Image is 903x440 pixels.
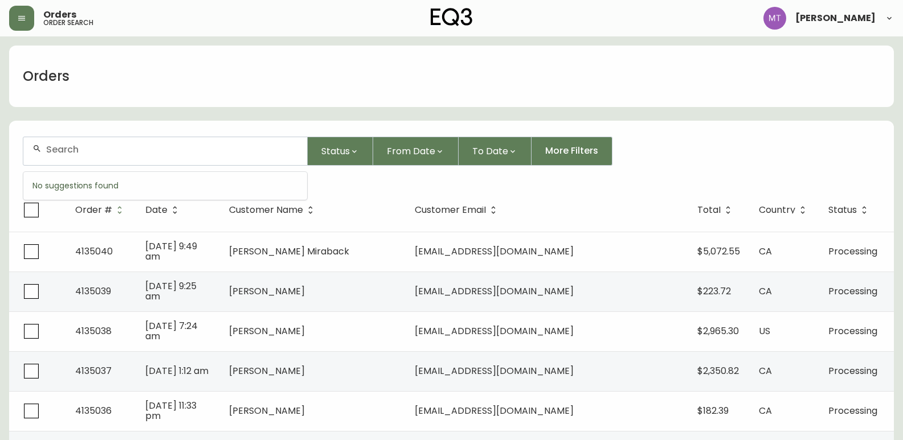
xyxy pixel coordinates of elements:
img: logo [431,8,473,26]
span: [EMAIL_ADDRESS][DOMAIN_NAME] [415,324,574,338]
span: $2,965.30 [697,324,739,338]
span: 4135040 [75,245,113,258]
button: More Filters [532,137,612,166]
span: 4135037 [75,364,112,377]
span: [PERSON_NAME] [229,285,305,298]
span: Customer Name [229,207,303,213]
span: More Filters [545,145,598,157]
span: Processing [828,404,877,417]
span: Status [828,205,872,215]
button: Status [308,137,373,166]
span: US [759,324,770,338]
span: [PERSON_NAME] [795,14,876,23]
span: Orders [43,10,76,19]
span: [PERSON_NAME] [229,364,305,377]
button: To Date [459,137,532,166]
span: [DATE] 7:24 am [145,319,198,343]
span: [DATE] 9:49 am [145,240,197,263]
span: [DATE] 1:12 am [145,364,209,377]
span: $182.39 [697,404,729,417]
span: From Date [387,144,435,158]
span: CA [759,364,772,377]
span: [EMAIL_ADDRESS][DOMAIN_NAME] [415,364,574,377]
span: [PERSON_NAME] Miraback [229,245,349,258]
span: 4135039 [75,285,111,298]
span: Status [321,144,350,158]
span: 4135036 [75,404,112,417]
span: [EMAIL_ADDRESS][DOMAIN_NAME] [415,245,574,258]
span: $5,072.55 [697,245,740,258]
span: Processing [828,364,877,377]
h1: Orders [23,67,70,86]
span: [PERSON_NAME] [229,404,305,417]
button: From Date [373,137,459,166]
img: 397d82b7ede99da91c28605cdd79fceb [763,7,786,30]
span: Total [697,205,736,215]
span: Date [145,207,167,213]
span: CA [759,404,772,417]
span: To Date [472,144,508,158]
span: Processing [828,324,877,338]
span: Country [759,205,810,215]
span: 4135038 [75,324,112,338]
span: $2,350.82 [697,364,739,377]
span: Customer Email [415,205,501,215]
span: Country [759,207,795,213]
div: No suggestions found [23,172,307,200]
span: Customer Name [229,205,318,215]
span: Status [828,207,857,213]
span: [PERSON_NAME] [229,324,305,338]
span: [DATE] 11:33 pm [145,399,197,422]
span: CA [759,285,772,298]
span: [DATE] 9:25 am [145,279,197,303]
span: Customer Email [415,207,486,213]
span: [EMAIL_ADDRESS][DOMAIN_NAME] [415,404,574,417]
span: CA [759,245,772,258]
span: Date [145,205,182,215]
span: Order # [75,205,127,215]
span: Total [697,207,721,213]
span: [EMAIL_ADDRESS][DOMAIN_NAME] [415,285,574,298]
span: Order # [75,207,112,213]
h5: order search [43,19,93,26]
span: $223.72 [697,285,731,298]
input: Search [46,144,298,155]
span: Processing [828,245,877,258]
span: Processing [828,285,877,298]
